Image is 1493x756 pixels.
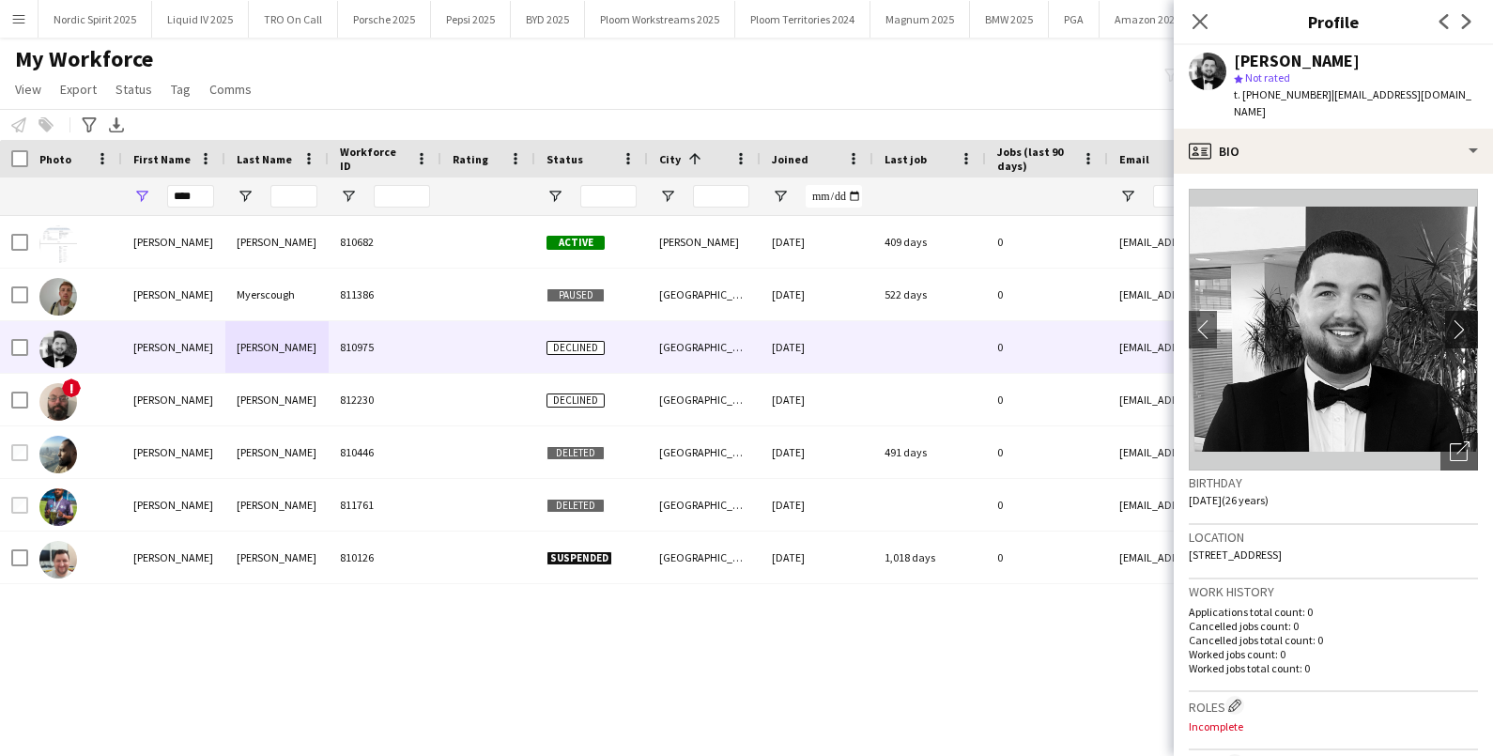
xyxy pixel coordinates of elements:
[39,278,77,316] img: Sean Myerscough
[735,1,870,38] button: Ploom Territories 2024
[225,479,329,531] div: [PERSON_NAME]
[986,479,1108,531] div: 0
[39,383,77,421] img: Sean Connor
[60,81,97,98] span: Export
[62,378,81,397] span: !
[122,479,225,531] div: [PERSON_NAME]
[585,1,735,38] button: Ploom Workstreams 2025
[329,216,441,268] div: 810682
[1189,189,1478,471] img: Crew avatar or photo
[329,269,441,320] div: 811386
[1189,474,1478,491] h3: Birthday
[338,1,431,38] button: Porsche 2025
[1108,374,1484,425] div: [EMAIL_ADDRESS][DOMAIN_NAME]
[1049,1,1100,38] button: PGA
[202,77,259,101] a: Comms
[38,1,152,38] button: Nordic Spirit 2025
[1189,696,1478,716] h3: Roles
[873,216,986,268] div: 409 days
[329,374,441,425] div: 812230
[11,444,28,461] input: Row Selection is disabled for this row (unchecked)
[1100,1,1196,38] button: Amazon 2025
[761,321,873,373] div: [DATE]
[580,185,637,208] input: Status Filter Input
[39,541,77,579] img: Sean Flynn
[225,216,329,268] div: [PERSON_NAME]
[225,269,329,320] div: Myerscough
[986,216,1108,268] div: 0
[122,321,225,373] div: [PERSON_NAME]
[11,497,28,514] input: Row Selection is disabled for this row (unchecked)
[270,185,317,208] input: Last Name Filter Input
[1189,529,1478,546] h3: Location
[546,393,605,408] span: Declined
[122,269,225,320] div: [PERSON_NAME]
[152,1,249,38] button: Liquid IV 2025
[225,321,329,373] div: [PERSON_NAME]
[209,81,252,98] span: Comms
[1234,87,1471,118] span: | [EMAIL_ADDRESS][DOMAIN_NAME]
[761,426,873,478] div: [DATE]
[108,77,160,101] a: Status
[133,152,191,166] span: First Name
[873,426,986,478] div: 491 days
[873,269,986,320] div: 522 days
[986,532,1108,583] div: 0
[15,81,41,98] span: View
[1234,87,1331,101] span: t. [PHONE_NUMBER]
[986,269,1108,320] div: 0
[8,77,49,101] a: View
[1119,152,1149,166] span: Email
[249,1,338,38] button: TRO On Call
[225,532,329,583] div: [PERSON_NAME]
[329,479,441,531] div: 811761
[693,185,749,208] input: City Filter Input
[546,288,605,302] span: Paused
[122,532,225,583] div: [PERSON_NAME]
[986,321,1108,373] div: 0
[885,152,927,166] span: Last job
[39,152,71,166] span: Photo
[1108,321,1484,373] div: [EMAIL_ADDRESS][DOMAIN_NAME]
[1108,269,1484,320] div: [EMAIL_ADDRESS][DOMAIN_NAME]
[1174,129,1493,174] div: Bio
[873,532,986,583] div: 1,018 days
[648,374,761,425] div: [GEOGRAPHIC_DATA]
[1108,479,1484,531] div: [EMAIL_ADDRESS][DOMAIN_NAME]
[761,374,873,425] div: [DATE]
[163,77,198,101] a: Tag
[648,321,761,373] div: [GEOGRAPHIC_DATA]
[1189,548,1282,562] span: [STREET_ADDRESS]
[648,479,761,531] div: [GEOGRAPHIC_DATA]
[237,152,292,166] span: Last Name
[225,426,329,478] div: [PERSON_NAME]
[761,532,873,583] div: [DATE]
[15,45,153,73] span: My Workforce
[511,1,585,38] button: BYD 2025
[659,188,676,205] button: Open Filter Menu
[986,374,1108,425] div: 0
[1189,633,1478,647] p: Cancelled jobs total count: 0
[1108,216,1484,268] div: [EMAIL_ADDRESS][DOMAIN_NAME]
[648,426,761,478] div: [GEOGRAPHIC_DATA]
[105,114,128,136] app-action-btn: Export XLSX
[1153,185,1472,208] input: Email Filter Input
[122,374,225,425] div: [PERSON_NAME]
[546,446,605,460] span: Deleted
[237,188,254,205] button: Open Filter Menu
[1189,719,1478,733] p: Incomplete
[1189,647,1478,661] p: Worked jobs count: 0
[648,216,761,268] div: [PERSON_NAME]
[546,236,605,250] span: Active
[1108,426,1484,478] div: [EMAIL_ADDRESS][DOMAIN_NAME]
[1174,9,1493,34] h3: Profile
[1189,583,1478,600] h3: Work history
[1245,70,1290,85] span: Not rated
[806,185,862,208] input: Joined Filter Input
[39,436,77,473] img: Sean Sinclair
[772,188,789,205] button: Open Filter Menu
[772,152,808,166] span: Joined
[329,426,441,478] div: 810446
[986,426,1108,478] div: 0
[115,81,152,98] span: Status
